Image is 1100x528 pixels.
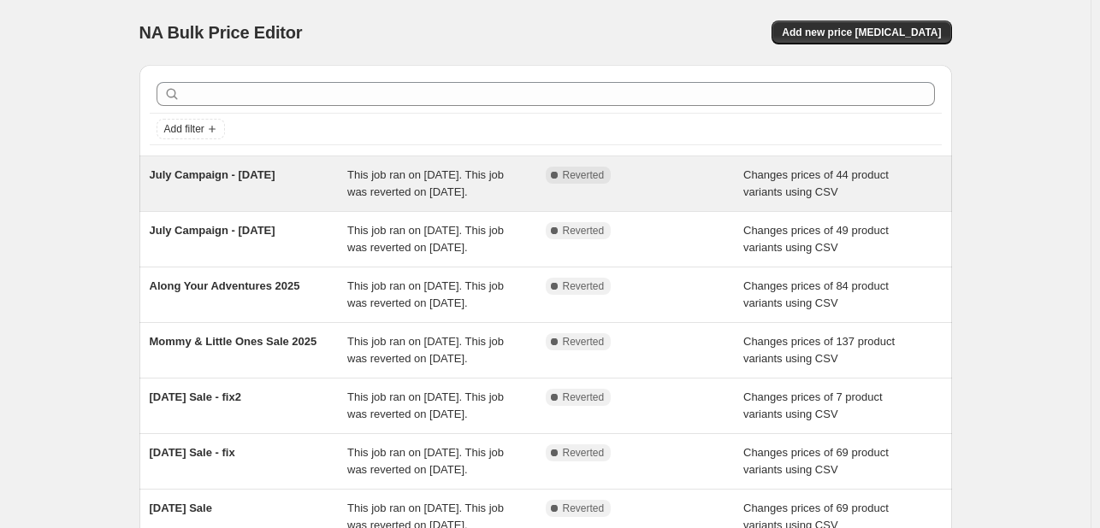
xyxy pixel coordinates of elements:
[772,21,951,44] button: Add new price [MEDICAL_DATA]
[150,224,275,237] span: July Campaign - [DATE]
[347,390,504,420] span: This job ran on [DATE]. This job was reverted on [DATE].
[782,26,941,39] span: Add new price [MEDICAL_DATA]
[743,446,889,476] span: Changes prices of 69 product variants using CSV
[347,279,504,309] span: This job ran on [DATE]. This job was reverted on [DATE].
[743,279,889,309] span: Changes prices of 84 product variants using CSV
[743,335,895,365] span: Changes prices of 137 product variants using CSV
[347,224,504,254] span: This job ran on [DATE]. This job was reverted on [DATE].
[164,122,204,136] span: Add filter
[743,390,883,420] span: Changes prices of 7 product variants using CSV
[563,390,605,404] span: Reverted
[150,335,317,348] span: Mommy & Little Ones Sale 2025
[563,335,605,349] span: Reverted
[139,23,303,42] span: NA Bulk Price Editor
[563,446,605,460] span: Reverted
[150,168,275,181] span: July Campaign - [DATE]
[157,119,225,139] button: Add filter
[347,335,504,365] span: This job ran on [DATE]. This job was reverted on [DATE].
[347,446,504,476] span: This job ran on [DATE]. This job was reverted on [DATE].
[150,502,212,514] span: [DATE] Sale
[563,279,605,293] span: Reverted
[150,390,241,403] span: [DATE] Sale - fix2
[563,168,605,182] span: Reverted
[563,224,605,238] span: Reverted
[743,168,889,198] span: Changes prices of 44 product variants using CSV
[563,502,605,515] span: Reverted
[150,279,300,292] span: Along Your Adventures 2025
[347,168,504,198] span: This job ran on [DATE]. This job was reverted on [DATE].
[150,446,235,459] span: [DATE] Sale - fix
[743,224,889,254] span: Changes prices of 49 product variants using CSV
